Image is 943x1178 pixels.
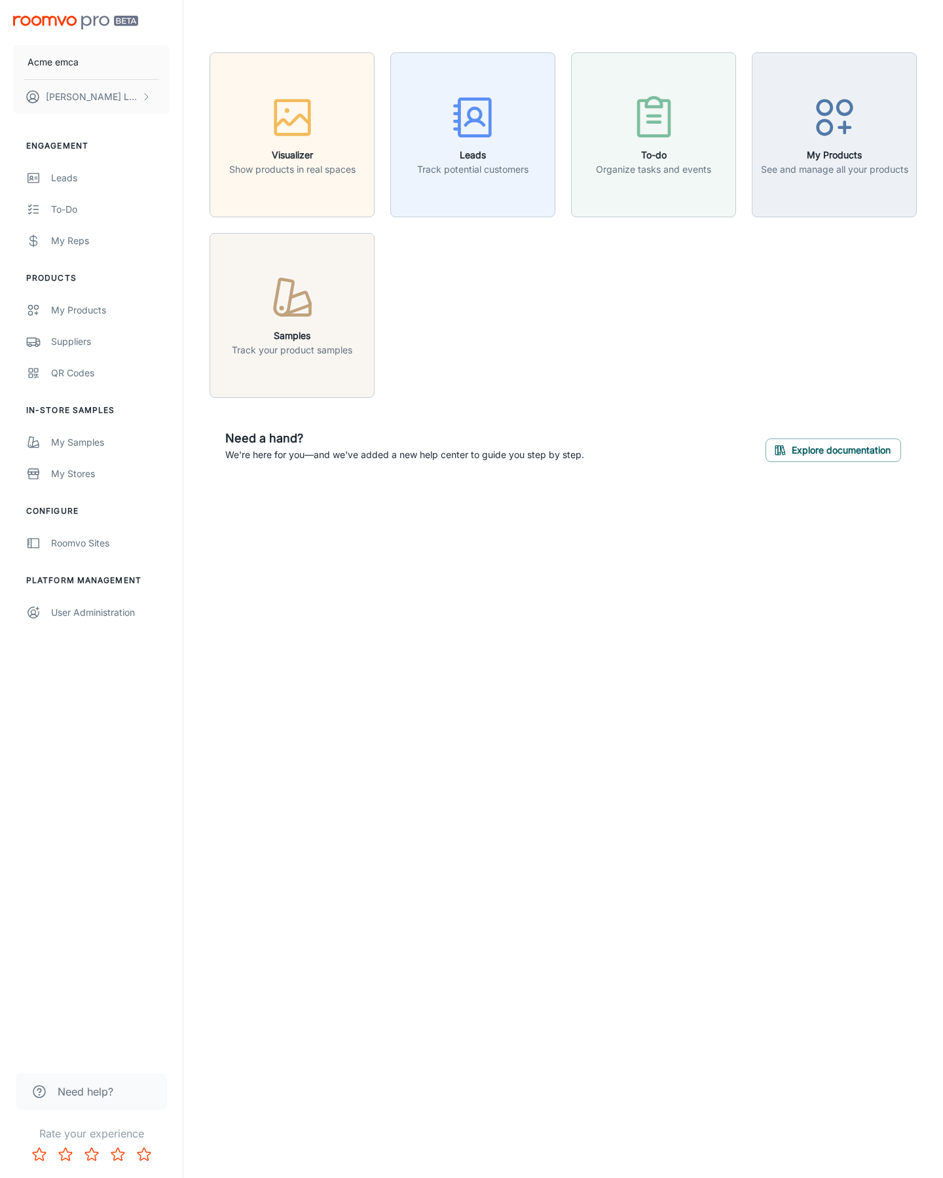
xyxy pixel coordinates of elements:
[596,148,711,162] h6: To-do
[229,148,356,162] h6: Visualizer
[210,52,375,217] button: VisualizerShow products in real spaces
[766,438,901,462] button: Explore documentation
[210,233,375,398] button: SamplesTrack your product samples
[232,329,352,343] h6: Samples
[51,234,170,248] div: My Reps
[210,308,375,321] a: SamplesTrack your product samples
[571,52,736,217] button: To-doOrganize tasks and events
[51,366,170,380] div: QR Codes
[225,429,584,448] h6: Need a hand?
[571,127,736,140] a: To-doOrganize tasks and events
[761,148,908,162] h6: My Products
[51,334,170,349] div: Suppliers
[51,202,170,217] div: To-do
[766,442,901,455] a: Explore documentation
[13,16,138,29] img: Roomvo PRO Beta
[51,171,170,185] div: Leads
[390,127,555,140] a: LeadsTrack potential customers
[51,435,170,450] div: My Samples
[28,55,79,69] p: Acme emca
[390,52,555,217] button: LeadsTrack potential customers
[13,80,170,114] button: [PERSON_NAME] Leaptools
[229,162,356,177] p: Show products in real spaces
[46,90,138,104] p: [PERSON_NAME] Leaptools
[752,127,917,140] a: My ProductsSee and manage all your products
[417,162,528,177] p: Track potential customers
[225,448,584,462] p: We're here for you—and we've added a new help center to guide you step by step.
[417,148,528,162] h6: Leads
[51,467,170,481] div: My Stores
[13,45,170,79] button: Acme emca
[761,162,908,177] p: See and manage all your products
[51,303,170,317] div: My Products
[232,343,352,357] p: Track your product samples
[596,162,711,177] p: Organize tasks and events
[752,52,917,217] button: My ProductsSee and manage all your products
